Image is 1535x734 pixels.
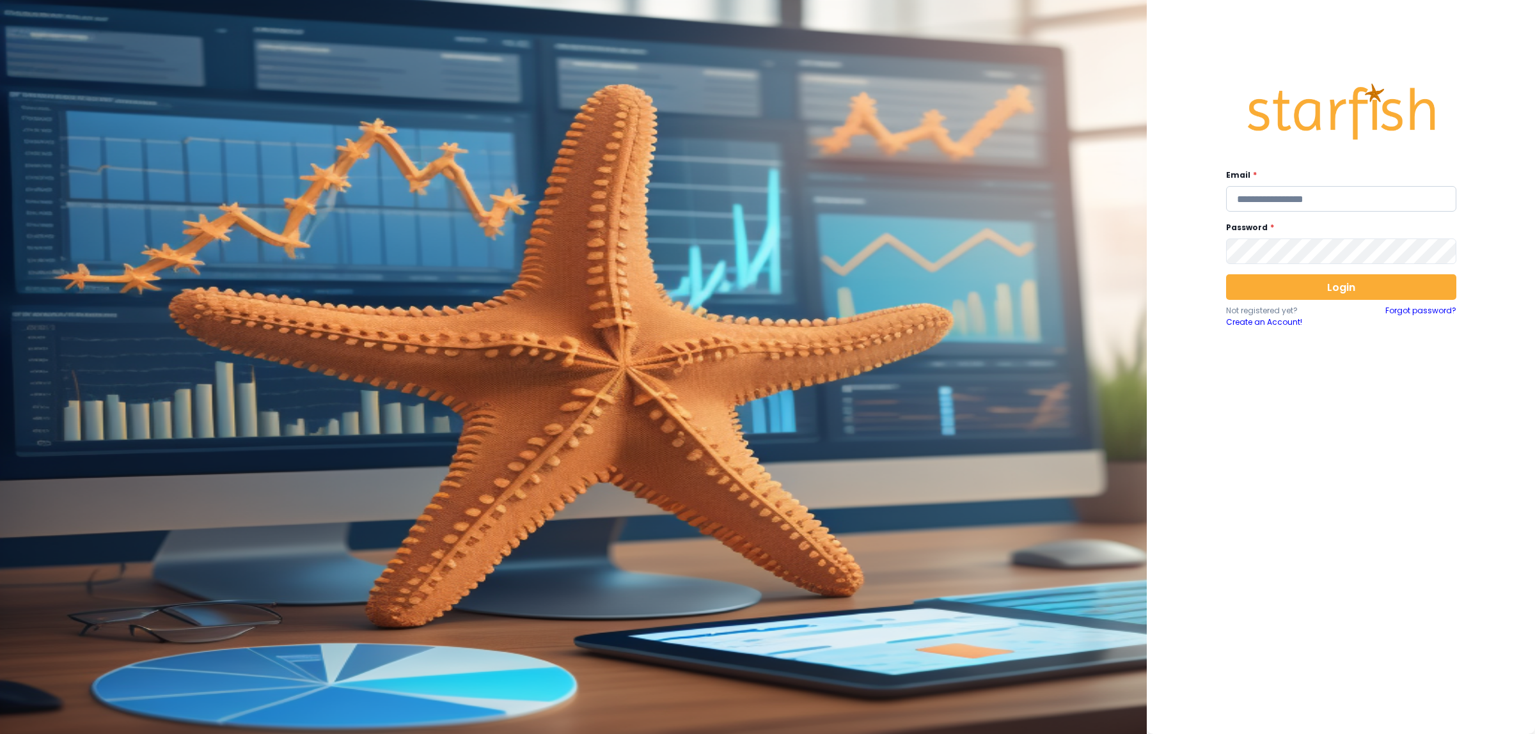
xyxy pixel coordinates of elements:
[1226,222,1449,233] label: Password
[1226,169,1449,181] label: Email
[1226,274,1456,300] button: Login
[1226,305,1341,316] p: Not registered yet?
[1245,72,1437,152] img: Logo.42cb71d561138c82c4ab.png
[1226,316,1341,328] a: Create an Account!
[1385,305,1456,328] a: Forgot password?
